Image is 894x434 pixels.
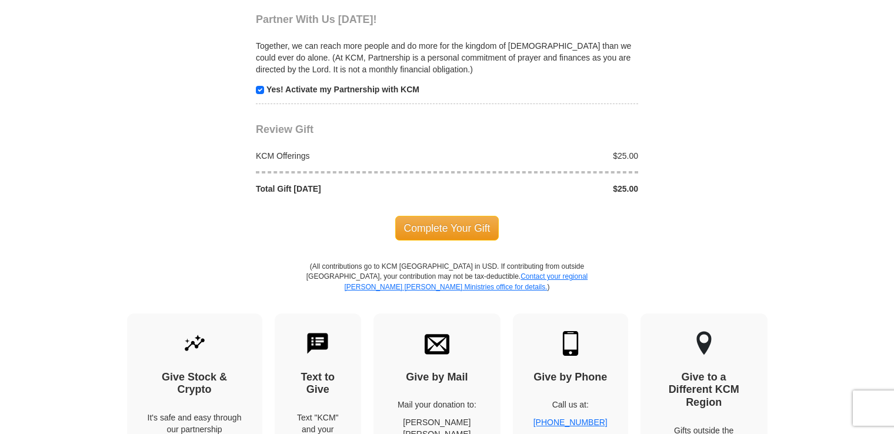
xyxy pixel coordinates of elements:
h4: Give by Phone [533,371,608,384]
strong: Yes! Activate my Partnership with KCM [266,85,419,94]
h4: Give Stock & Crypto [148,371,242,396]
a: [PHONE_NUMBER] [533,418,608,427]
p: (All contributions go to KCM [GEOGRAPHIC_DATA] in USD. If contributing from outside [GEOGRAPHIC_D... [306,262,588,313]
h4: Text to Give [295,371,341,396]
span: Partner With Us [DATE]! [256,14,377,25]
img: mobile.svg [558,331,583,356]
h4: Give to a Different KCM Region [661,371,747,409]
a: Contact your regional [PERSON_NAME] [PERSON_NAME] Ministries office for details. [344,272,588,291]
p: Mail your donation to: [394,399,480,410]
p: Together, we can reach more people and do more for the kingdom of [DEMOGRAPHIC_DATA] than we coul... [256,40,638,75]
div: KCM Offerings [250,150,448,162]
img: text-to-give.svg [305,331,330,356]
img: envelope.svg [425,331,449,356]
img: give-by-stock.svg [182,331,207,356]
div: $25.00 [447,183,645,195]
div: $25.00 [447,150,645,162]
img: other-region [696,331,712,356]
span: Complete Your Gift [395,216,499,241]
p: Call us at: [533,399,608,410]
div: Total Gift [DATE] [250,183,448,195]
span: Review Gift [256,123,313,135]
h4: Give by Mail [394,371,480,384]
